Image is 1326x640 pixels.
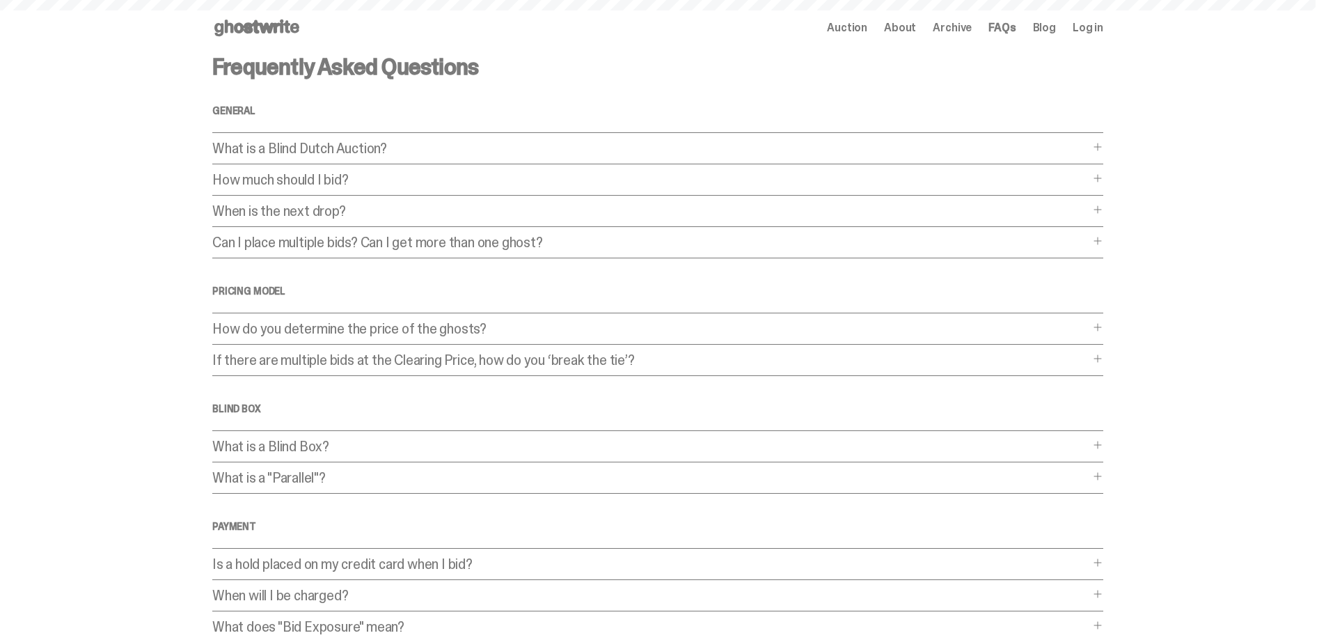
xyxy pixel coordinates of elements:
[212,235,1089,249] p: Can I place multiple bids? Can I get more than one ghost?
[212,56,1103,78] h3: Frequently Asked Questions
[827,22,867,33] a: Auction
[212,404,1103,414] h4: Blind Box
[212,353,1089,367] p: If there are multiple bids at the Clearing Price, how do you ‘break the tie’?
[212,286,1103,296] h4: Pricing Model
[1073,22,1103,33] a: Log in
[1033,22,1056,33] a: Blog
[212,322,1089,336] p: How do you determine the price of the ghosts?
[212,557,1089,571] p: Is a hold placed on my credit card when I bid?
[212,471,1089,485] p: What is a "Parallel"?
[212,620,1089,634] p: What does "Bid Exposure" mean?
[212,173,1089,187] p: How much should I bid?
[988,22,1016,33] a: FAQs
[884,22,916,33] a: About
[212,439,1089,453] p: What is a Blind Box?
[933,22,972,33] a: Archive
[212,106,1103,116] h4: General
[212,141,1089,155] p: What is a Blind Dutch Auction?
[212,588,1089,602] p: When will I be charged?
[212,522,1103,531] h4: Payment
[212,204,1089,218] p: When is the next drop?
